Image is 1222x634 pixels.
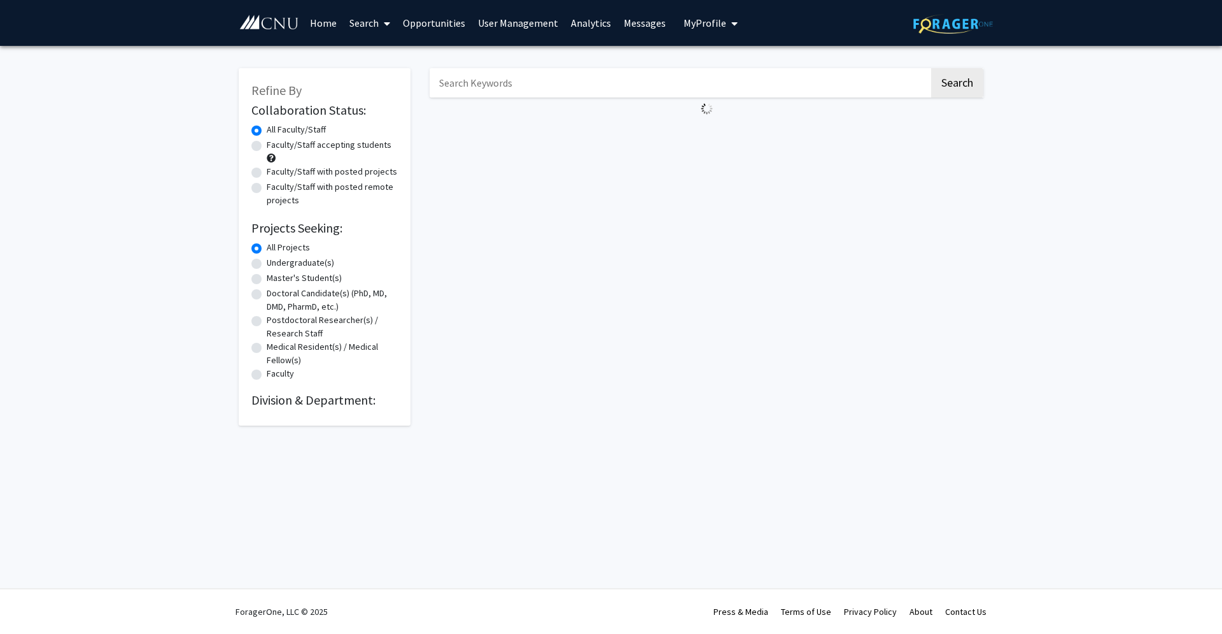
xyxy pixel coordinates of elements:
[844,606,897,617] a: Privacy Policy
[251,103,398,118] h2: Collaboration Status:
[251,82,302,98] span: Refine By
[565,1,617,45] a: Analytics
[430,120,983,149] nav: Page navigation
[267,165,397,178] label: Faculty/Staff with posted projects
[343,1,397,45] a: Search
[617,1,672,45] a: Messages
[909,606,932,617] a: About
[304,1,343,45] a: Home
[684,17,726,29] span: My Profile
[267,180,398,207] label: Faculty/Staff with posted remote projects
[913,14,993,34] img: ForagerOne Logo
[251,393,398,408] h2: Division & Department:
[397,1,472,45] a: Opportunities
[267,138,391,152] label: Faculty/Staff accepting students
[267,367,294,380] label: Faculty
[239,15,299,31] img: Christopher Newport University Logo
[430,68,929,97] input: Search Keywords
[235,589,328,634] div: ForagerOne, LLC © 2025
[267,241,310,254] label: All Projects
[696,97,718,120] img: Loading
[251,220,398,236] h2: Projects Seeking:
[267,313,398,340] label: Postdoctoral Researcher(s) / Research Staff
[267,287,398,313] label: Doctoral Candidate(s) (PhD, MD, DMD, PharmD, etc.)
[472,1,565,45] a: User Management
[945,606,987,617] a: Contact Us
[267,256,334,270] label: Undergraduate(s)
[267,123,326,136] label: All Faculty/Staff
[267,271,342,285] label: Master's Student(s)
[10,577,54,624] iframe: Chat
[267,340,398,367] label: Medical Resident(s) / Medical Fellow(s)
[713,606,768,617] a: Press & Media
[931,68,983,97] button: Search
[781,606,831,617] a: Terms of Use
